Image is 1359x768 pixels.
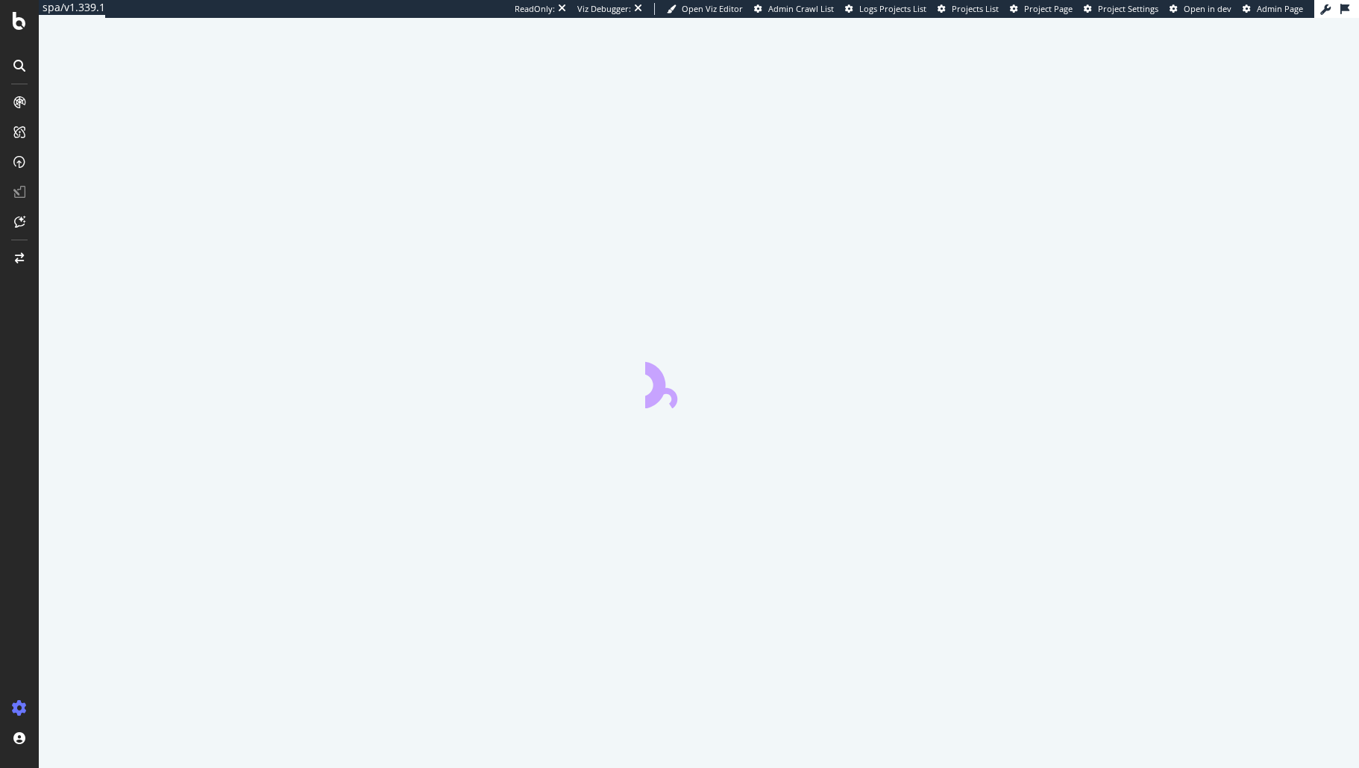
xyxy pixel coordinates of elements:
a: Open Viz Editor [667,3,743,15]
a: Projects List [938,3,999,15]
span: Project Page [1024,3,1073,14]
div: ReadOnly: [515,3,555,15]
a: Admin Page [1243,3,1303,15]
span: Open Viz Editor [682,3,743,14]
span: Open in dev [1184,3,1231,14]
a: Admin Crawl List [754,3,834,15]
span: Logs Projects List [859,3,926,14]
span: Admin Crawl List [768,3,834,14]
span: Admin Page [1257,3,1303,14]
a: Open in dev [1170,3,1231,15]
div: Viz Debugger: [577,3,631,15]
span: Projects List [952,3,999,14]
a: Project Page [1010,3,1073,15]
div: animation [645,355,753,408]
a: Project Settings [1084,3,1158,15]
span: Project Settings [1098,3,1158,14]
a: Logs Projects List [845,3,926,15]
